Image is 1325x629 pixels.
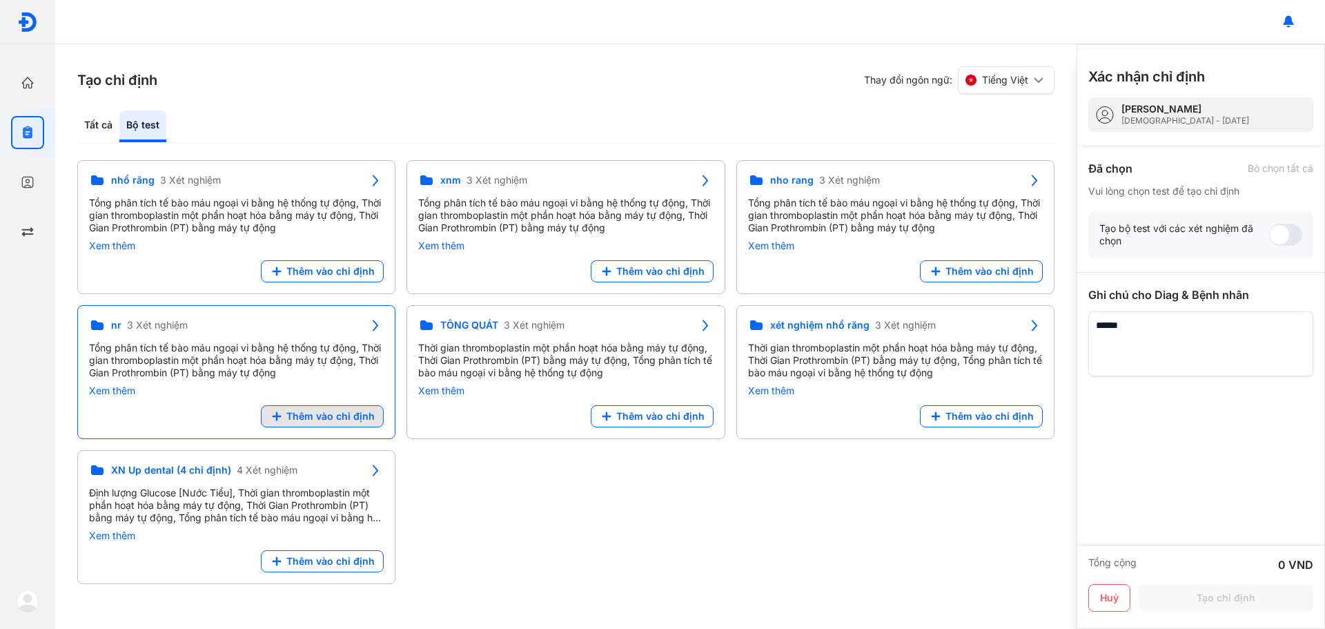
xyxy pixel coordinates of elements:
[89,487,384,524] div: Định lượng Glucose [Nước Tiểu], Thời gian thromboplastin một phần hoạt hóa bằng máy tự động, Thời...
[616,265,705,278] span: Thêm vào chỉ định
[920,260,1043,282] button: Thêm vào chỉ định
[1121,115,1249,126] div: [DEMOGRAPHIC_DATA] - [DATE]
[1121,103,1249,115] div: [PERSON_NAME]
[748,197,1043,234] div: Tổng phân tích tế bào máu ngoại vi bằng hệ thống tự động, Thời gian thromboplastin một phần hoạt ...
[1278,557,1313,573] div: 0 VND
[945,410,1034,423] span: Thêm vào chỉ định
[1088,160,1132,177] div: Đã chọn
[111,464,231,476] span: XN Up dental (4 chỉ định)
[261,405,384,427] button: Thêm vào chỉ định
[1088,557,1137,573] div: Tổng cộng
[17,12,38,32] img: logo
[591,405,714,427] button: Thêm vào chỉ định
[111,174,155,186] span: nhổ răng
[89,530,384,542] div: Xem thêm
[261,260,384,282] button: Thêm vào chỉ định
[1088,287,1313,303] div: Ghi chú cho Diag & Bệnh nhân
[77,110,119,142] div: Tất cả
[748,240,1043,252] div: Xem thêm
[591,260,714,282] button: Thêm vào chỉ định
[467,174,527,186] span: 3 Xét nghiệm
[418,240,713,252] div: Xem thêm
[127,319,188,331] span: 3 Xét nghiệm
[111,319,121,331] span: nr
[286,265,375,278] span: Thêm vào chỉ định
[440,319,498,331] span: TỔNG QUÁT
[616,410,705,423] span: Thêm vào chỉ định
[286,410,375,423] span: Thêm vào chỉ định
[286,555,375,568] span: Thêm vào chỉ định
[418,342,713,379] div: Thời gian thromboplastin một phần hoạt hóa bằng máy tự động, Thời Gian Prothrombin (PT) bằng máy ...
[89,197,384,234] div: Tổng phân tích tế bào máu ngoại vi bằng hệ thống tự động, Thời gian thromboplastin một phần hoạt ...
[748,385,1043,397] div: Xem thêm
[982,74,1028,86] span: Tiếng Việt
[119,110,166,142] div: Bộ test
[819,174,880,186] span: 3 Xét nghiệm
[418,197,713,234] div: Tổng phân tích tế bào máu ngoại vi bằng hệ thống tự động, Thời gian thromboplastin một phần hoạt ...
[1099,222,1269,247] div: Tạo bộ test với các xét nghiệm đã chọn
[920,405,1043,427] button: Thêm vào chỉ định
[160,174,221,186] span: 3 Xét nghiệm
[89,342,384,379] div: Tổng phân tích tế bào máu ngoại vi bằng hệ thống tự động, Thời gian thromboplastin một phần hoạt ...
[17,590,39,612] img: logo
[770,319,870,331] span: xét nghiệm nhổ răng
[945,265,1034,278] span: Thêm vào chỉ định
[1139,584,1313,612] button: Tạo chỉ định
[261,550,384,572] button: Thêm vào chỉ định
[1088,185,1313,197] div: Vui lòng chọn test để tạo chỉ định
[1088,584,1130,612] button: Huỷ
[1088,67,1205,86] h3: Xác nhận chỉ định
[237,464,297,476] span: 4 Xét nghiệm
[440,174,461,186] span: xnm
[504,319,565,331] span: 3 Xét nghiệm
[875,319,936,331] span: 3 Xét nghiệm
[864,66,1054,94] div: Thay đổi ngôn ngữ:
[770,174,814,186] span: nho rang
[89,240,384,252] div: Xem thêm
[1248,162,1313,175] div: Bỏ chọn tất cả
[418,385,713,397] div: Xem thêm
[748,342,1043,379] div: Thời gian thromboplastin một phần hoạt hóa bằng máy tự động, Thời Gian Prothrombin (PT) bằng máy ...
[77,70,157,90] h3: Tạo chỉ định
[89,385,384,397] div: Xem thêm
